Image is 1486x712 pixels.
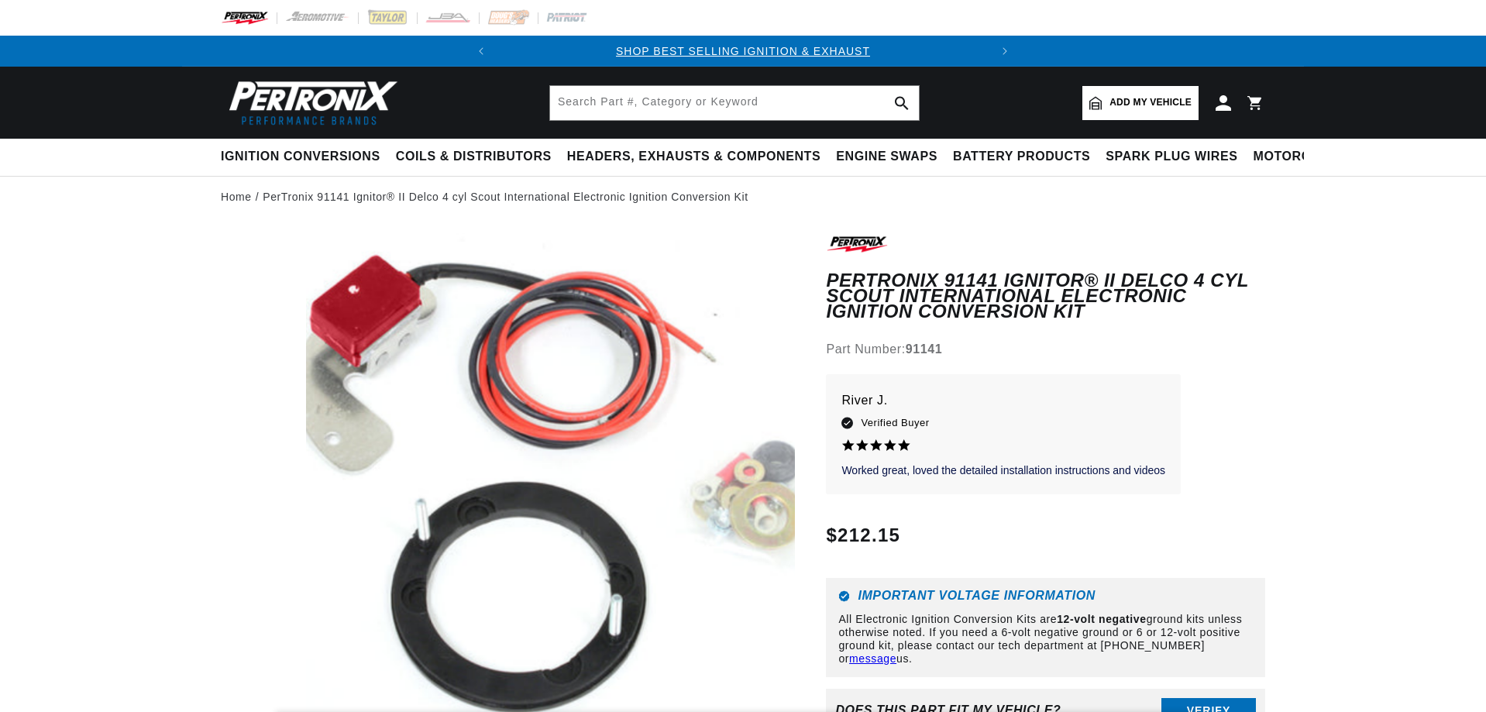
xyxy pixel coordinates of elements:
[550,86,919,120] input: Search Part #, Category or Keyword
[841,463,1165,479] p: Worked great, loved the detailed installation instructions and videos
[838,613,1253,665] p: All Electronic Ignition Conversion Kits are ground kits unless otherwise noted. If you need a 6-v...
[1057,613,1146,625] strong: 12-volt negative
[1246,139,1354,175] summary: Motorcycle
[616,45,870,57] a: SHOP BEST SELLING IGNITION & EXHAUST
[1082,86,1199,120] a: Add my vehicle
[221,188,1265,205] nav: breadcrumbs
[1254,149,1346,165] span: Motorcycle
[836,149,937,165] span: Engine Swaps
[849,652,896,665] a: message
[828,139,945,175] summary: Engine Swaps
[826,339,1265,359] div: Part Number:
[567,149,820,165] span: Headers, Exhausts & Components
[182,36,1304,67] slideshow-component: Translation missing: en.sections.announcements.announcement_bar
[221,149,380,165] span: Ignition Conversions
[885,86,919,120] button: search button
[906,342,943,356] strong: 91141
[841,390,1165,411] p: River J.
[1106,149,1237,165] span: Spark Plug Wires
[945,139,1098,175] summary: Battery Products
[559,139,828,175] summary: Headers, Exhausts & Components
[497,43,989,60] div: Announcement
[1109,95,1192,110] span: Add my vehicle
[838,590,1253,602] h6: Important Voltage Information
[861,414,929,432] span: Verified Buyer
[953,149,1090,165] span: Battery Products
[221,139,388,175] summary: Ignition Conversions
[263,188,748,205] a: PerTronix 91141 Ignitor® II Delco 4 cyl Scout International Electronic Ignition Conversion Kit
[1098,139,1245,175] summary: Spark Plug Wires
[989,36,1020,67] button: Translation missing: en.sections.announcements.next_announcement
[388,139,559,175] summary: Coils & Distributors
[826,273,1265,320] h1: PerTronix 91141 Ignitor® II Delco 4 cyl Scout International Electronic Ignition Conversion Kit
[221,76,399,129] img: Pertronix
[466,36,497,67] button: Translation missing: en.sections.announcements.previous_announcement
[221,188,252,205] a: Home
[826,521,900,549] span: $212.15
[396,149,552,165] span: Coils & Distributors
[497,43,989,60] div: 1 of 2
